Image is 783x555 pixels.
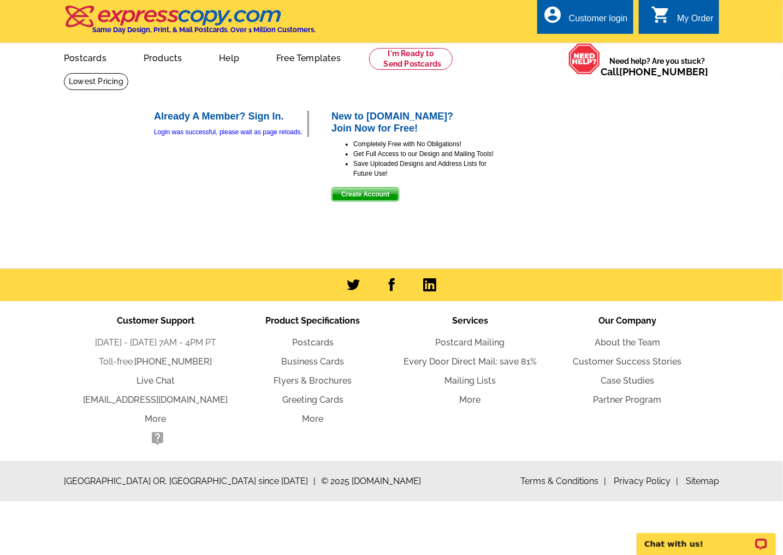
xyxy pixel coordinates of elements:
span: Create Account [332,188,399,201]
span: Need help? Are you stuck? [601,56,714,77]
a: [PHONE_NUMBER] [619,66,708,77]
span: Services [452,315,488,326]
a: Customer Success Stories [573,356,682,367]
a: Postcards [292,337,334,348]
a: [PHONE_NUMBER] [135,356,212,367]
a: shopping_cart My Order [651,12,714,26]
span: Product Specifications [266,315,360,326]
a: Postcard Mailing [436,337,505,348]
i: shopping_cart [651,5,671,25]
h4: Same Day Design, Print, & Mail Postcards. Over 1 Million Customers. [92,26,316,34]
div: Login was successful, please wait as page reloads. [154,127,307,137]
iframe: LiveChat chat widget [630,521,783,555]
span: Our Company [598,315,656,326]
a: Flyers & Brochures [274,375,352,386]
a: Live Chat [137,375,175,386]
button: Create Account [331,187,399,201]
li: [DATE] - [DATE] 7AM - 4PM PT [77,336,234,349]
a: Greeting Cards [282,395,343,405]
li: Save Uploaded Designs and Address Lists for Future Use! [353,159,495,178]
a: Free Templates [259,44,358,70]
img: help [568,43,601,75]
li: Toll-free: [77,355,234,368]
div: My Order [677,14,714,29]
a: Postcards [46,44,124,70]
a: More [302,414,324,424]
a: Mailing Lists [444,375,496,386]
h2: New to [DOMAIN_NAME]? Join Now for Free! [331,111,495,134]
a: Privacy Policy [614,476,678,486]
i: account_circle [543,5,562,25]
a: Same Day Design, Print, & Mail Postcards. Over 1 Million Customers. [64,13,316,34]
a: Business Cards [282,356,345,367]
span: © 2025 [DOMAIN_NAME] [321,475,421,488]
span: Customer Support [117,315,194,326]
a: Products [126,44,200,70]
a: Partner Program [594,395,662,405]
a: More [460,395,481,405]
span: [GEOGRAPHIC_DATA] OR, [GEOGRAPHIC_DATA] since [DATE] [64,475,316,488]
a: More [145,414,167,424]
span: Call [601,66,708,77]
div: Customer login [569,14,628,29]
a: Sitemap [686,476,719,486]
h2: Already A Member? Sign In. [154,111,307,123]
a: account_circle Customer login [543,12,628,26]
a: About the Team [595,337,660,348]
a: [EMAIL_ADDRESS][DOMAIN_NAME] [84,395,228,405]
li: Get Full Access to our Design and Mailing Tools! [353,149,495,159]
a: Help [201,44,257,70]
a: Case Studies [601,375,654,386]
a: Terms & Conditions [520,476,606,486]
li: Completely Free with No Obligations! [353,139,495,149]
a: Every Door Direct Mail: save 81% [404,356,537,367]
